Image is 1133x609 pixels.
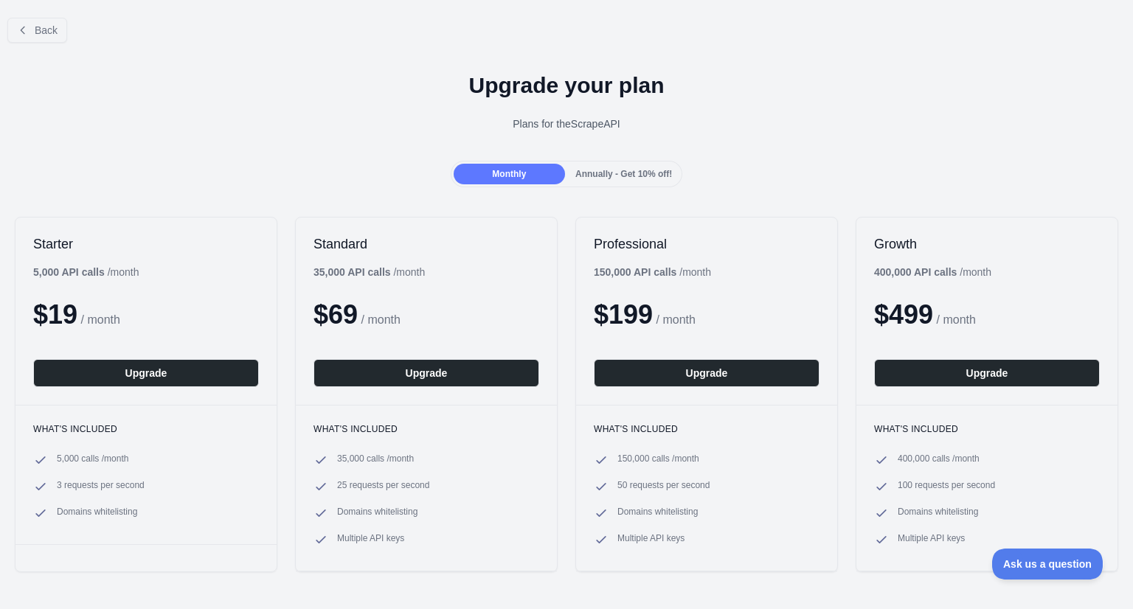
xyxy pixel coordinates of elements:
span: / month [656,313,696,326]
button: Upgrade [313,359,539,387]
button: Upgrade [874,359,1100,387]
span: $ 199 [594,299,653,330]
span: / month [937,313,976,326]
button: Upgrade [594,359,820,387]
span: $ 499 [874,299,933,330]
iframe: Toggle Customer Support [992,549,1103,580]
